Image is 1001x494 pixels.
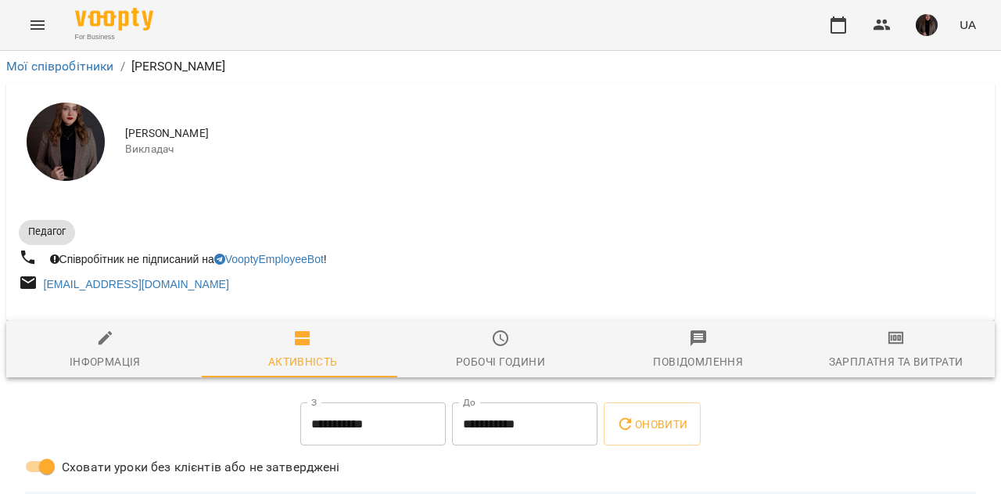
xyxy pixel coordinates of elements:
span: [PERSON_NAME] [125,126,982,142]
div: Зарплатня та Витрати [829,352,963,371]
div: Повідомлення [653,352,743,371]
img: Макарова Катерина [27,103,105,181]
li: / [120,57,125,76]
div: Інформація [70,352,141,371]
nav: breadcrumb [6,57,995,76]
span: Викладач [125,142,982,157]
a: [EMAIL_ADDRESS][DOMAIN_NAME] [44,278,229,290]
span: Педагог [19,225,75,239]
button: UA [953,10,982,39]
div: Активність [268,352,338,371]
span: UA [960,16,976,33]
p: [PERSON_NAME] [131,57,226,76]
button: Оновити [604,402,700,446]
span: Сховати уроки без клієнтів або не затверджені [62,458,340,477]
div: Робочі години [456,352,545,371]
a: Мої співробітники [6,59,114,74]
img: f89be27eda976fa4c895a2fb1f81adfc.JPG [916,14,938,36]
span: For Business [75,32,153,42]
button: Menu [19,6,56,44]
img: Voopty Logo [75,8,153,31]
span: Оновити [616,415,687,434]
a: VooptyEmployeeBot [214,253,324,265]
div: Співробітник не підписаний на ! [47,248,330,270]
